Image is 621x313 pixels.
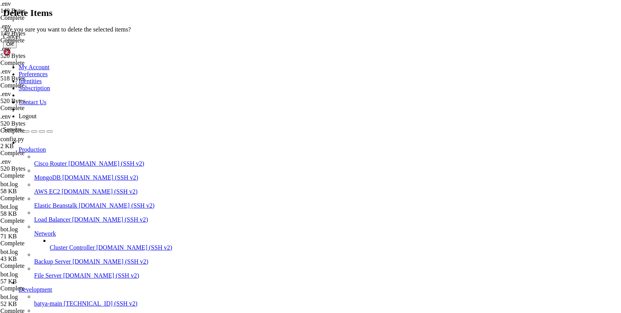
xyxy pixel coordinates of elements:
[0,120,78,127] div: 520 Bytes
[0,113,78,127] span: .env
[72,197,75,204] div: (21, 30)
[0,23,78,37] span: .env
[0,181,18,187] span: bot.log
[0,0,11,7] span: .env
[3,16,520,23] x-row: * Documentation: [URL][DOMAIN_NAME]
[3,3,520,10] x-row: Welcome to Ubuntu 24.04.2 LTS (GNU/Linux 6.8.0-35-generic x86_64)
[0,45,78,59] span: .env
[0,301,78,308] div: 52 KB
[0,136,24,142] span: config.py
[3,42,520,49] x-row: System information as of [DATE]
[0,14,78,21] div: Complete
[0,143,78,150] div: 2 KB
[3,197,520,204] x-row: root@hiplet-33900:~#
[0,37,78,44] div: Complete
[0,240,78,247] div: Complete
[0,82,78,89] div: Complete
[3,107,520,113] x-row: [URL][DOMAIN_NAME]
[0,45,11,52] span: .env
[0,210,78,217] div: 58 KB
[0,226,18,233] span: bot.log
[0,226,78,240] span: bot.log
[0,255,78,262] div: 43 KB
[0,248,18,255] span: bot.log
[3,191,520,197] x-row: root@hiplet-33900:~# cp -r /var/service/batya_vpn_bot /var/service/batya_vpn_bot3
[0,158,11,165] span: .env
[0,172,78,179] div: Complete
[0,7,78,14] div: 149 Bytes
[0,98,78,105] div: 520 Bytes
[0,285,78,292] div: Complete
[0,203,78,217] span: bot.log
[3,74,520,81] x-row: Swap usage: 0%
[0,105,78,112] div: Complete
[3,139,520,145] x-row: To see these additional updates run: apt list --upgradable
[0,158,78,172] span: .env
[3,55,520,61] x-row: System load: 1.61 Processes: 249
[3,158,520,165] x-row: Learn more about enabling ESM Apps service at [URL][DOMAIN_NAME]
[3,87,520,94] x-row: * Strictly confined Kubernetes makes edge and IoT secure. Learn how MicroK8s
[0,294,18,300] span: bot.log
[0,68,11,75] span: .env
[0,91,11,97] span: .env
[0,150,78,157] div: Complete
[0,262,78,269] div: Complete
[3,94,520,100] x-row: just raised the bar for easy, resilient and secure K8s cluster deployment.
[0,294,78,308] span: bot.log
[0,30,78,37] div: 149 Bytes
[0,68,78,82] span: .env
[0,203,18,210] span: bot.log
[0,113,11,120] span: .env
[0,271,78,285] span: bot.log
[0,217,78,224] div: Complete
[3,184,520,191] x-row: Last login: [DATE] from [TECHNICAL_ID]
[0,181,78,195] span: bot.log
[3,68,520,74] x-row: Memory usage: 8% IPv4 address for ens3: [TECHNICAL_ID]
[0,0,78,14] span: .env
[3,133,520,139] x-row: 50 updates can be applied immediately.
[3,23,520,29] x-row: * Management: [URL][DOMAIN_NAME]
[3,119,520,126] x-row: Expanded Security Maintenance for Applications is not enabled.
[0,91,78,105] span: .env
[0,165,78,172] div: 520 Bytes
[0,195,78,202] div: Complete
[3,178,520,184] x-row: *** System restart required ***
[0,59,78,66] div: Complete
[0,233,78,240] div: 71 KB
[3,152,520,158] x-row: 1 additional security update can be applied with ESM Apps.
[0,278,78,285] div: 57 KB
[0,248,78,262] span: bot.log
[0,271,18,278] span: bot.log
[0,75,78,82] div: 518 Bytes
[0,136,78,150] span: config.py
[0,52,78,59] div: 520 Bytes
[0,127,78,134] div: Complete
[0,188,78,195] div: 58 KB
[3,61,520,68] x-row: Usage of /: 3.2% of 231.44GB Users logged in: 0
[3,29,520,36] x-row: * Support: [URL][DOMAIN_NAME]
[0,23,11,30] span: .env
